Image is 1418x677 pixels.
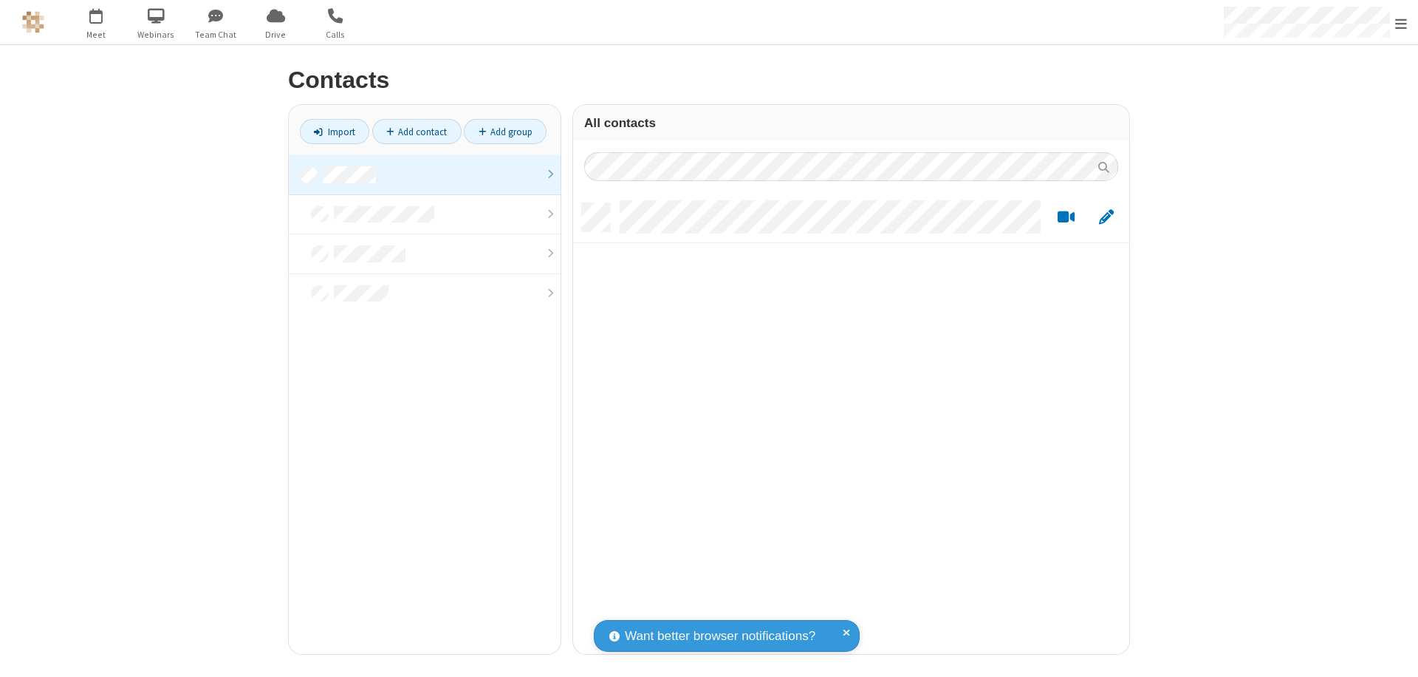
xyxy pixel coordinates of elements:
h3: All contacts [584,116,1118,130]
span: Webinars [129,28,184,41]
button: Edit [1092,208,1120,227]
span: Calls [308,28,363,41]
iframe: Chat [1381,639,1407,667]
div: grid [573,192,1129,654]
span: Meet [69,28,124,41]
h2: Contacts [288,67,1130,93]
span: Team Chat [188,28,244,41]
a: Add contact [372,119,462,144]
button: Start a video meeting [1052,208,1080,227]
img: QA Selenium DO NOT DELETE OR CHANGE [22,11,44,33]
a: Import [300,119,369,144]
span: Want better browser notifications? [625,627,815,646]
a: Add group [464,119,547,144]
span: Drive [248,28,304,41]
